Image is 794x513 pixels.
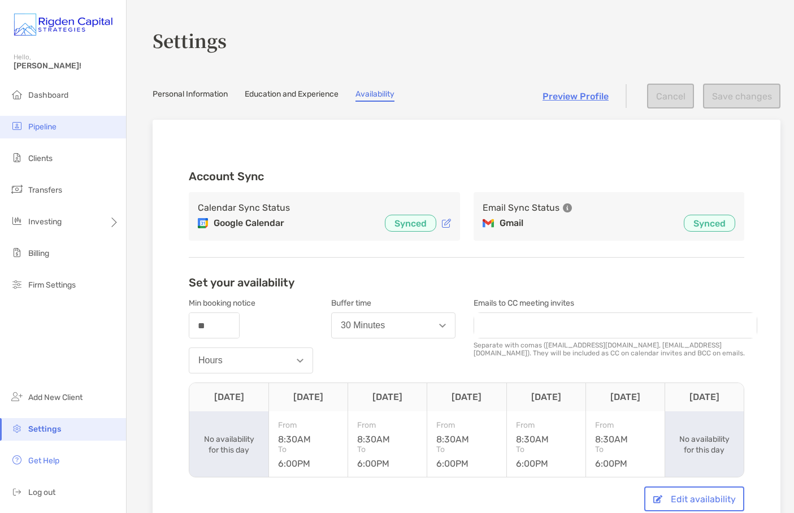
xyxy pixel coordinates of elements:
th: [DATE] [506,383,585,411]
img: clients icon [10,151,24,164]
div: Emails to CC meeting invites [474,298,756,308]
a: Availability [355,89,394,102]
span: To [436,445,468,454]
span: Billing [28,249,49,258]
img: add_new_client icon [10,390,24,403]
span: To [516,445,548,454]
span: Investing [28,217,62,227]
button: Hours [189,347,313,373]
th: [DATE] [268,383,348,411]
span: Transfers [28,185,62,195]
p: Google Calendar [214,216,284,230]
img: billing icon [10,246,24,259]
div: 8:30AM [357,420,390,445]
div: 8:30AM [436,420,469,445]
div: 8:30AM [595,420,628,445]
span: From [278,420,311,430]
img: Gmail [483,219,494,228]
p: Synced [394,216,427,231]
th: [DATE] [665,383,744,411]
div: 6:00PM [436,445,468,469]
a: Preview Profile [543,91,609,102]
div: 6:00PM [278,445,310,469]
img: Zoe Logo [14,5,112,45]
span: Log out [28,488,55,497]
p: Gmail [500,216,523,230]
a: Personal Information [153,89,228,102]
img: settings icon [10,421,24,435]
div: 8:30AM [516,420,549,445]
img: dashboard icon [10,88,24,101]
th: [DATE] [189,383,268,411]
img: logout icon [10,485,24,498]
img: Open dropdown arrow [439,324,446,328]
span: To [595,445,627,454]
a: Education and Experience [245,89,339,102]
img: transfers icon [10,182,24,196]
span: From [357,420,390,430]
p: Synced [693,216,726,231]
h3: Account Sync [189,169,744,183]
th: [DATE] [348,383,427,411]
span: From [516,420,549,430]
div: No availability for this day [198,434,259,455]
h3: Email Sync Status [483,201,559,215]
h3: Settings [153,27,780,53]
img: investing icon [10,214,24,228]
span: Get Help [28,456,59,466]
span: Pipeline [28,122,57,132]
h2: Set your availability [189,276,294,289]
div: 6:00PM [516,445,548,469]
span: [PERSON_NAME]! [14,61,119,71]
div: No availability for this day [674,434,735,455]
div: 6:00PM [595,445,627,469]
div: Buffer time [331,298,455,308]
img: pipeline icon [10,119,24,133]
img: button icon [653,495,662,503]
th: [DATE] [585,383,665,411]
div: 8:30AM [278,420,311,445]
span: To [278,445,310,454]
span: Add New Client [28,393,83,402]
span: To [357,445,389,454]
span: From [436,420,469,430]
span: From [595,420,628,430]
span: Firm Settings [28,280,76,290]
span: Clients [28,154,53,163]
div: 6:00PM [357,445,389,469]
div: Min booking notice [189,298,313,308]
img: Open dropdown arrow [297,359,303,363]
img: firm-settings icon [10,277,24,291]
button: 30 Minutes [331,312,455,338]
div: 30 Minutes [341,320,385,331]
span: Settings [28,424,61,434]
th: [DATE] [427,383,506,411]
img: get-help icon [10,453,24,467]
span: Dashboard [28,90,68,100]
div: Hours [198,355,223,366]
h3: Calendar Sync Status [198,201,290,215]
img: Google Calendar [198,218,208,228]
div: Separate with comas ([EMAIL_ADDRESS][DOMAIN_NAME], [EMAIL_ADDRESS][DOMAIN_NAME]). They will be in... [474,341,757,357]
button: Edit availability [644,486,744,511]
